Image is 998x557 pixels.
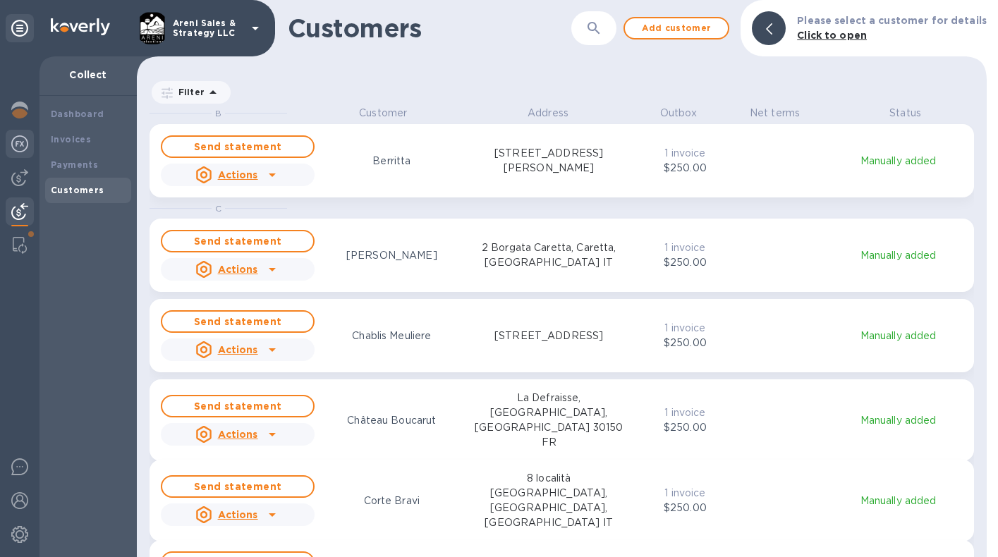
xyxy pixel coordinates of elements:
[174,478,302,495] span: Send statement
[150,460,974,541] button: Send statementActionsCorte Bravi8 località [GEOGRAPHIC_DATA], [GEOGRAPHIC_DATA], [GEOGRAPHIC_DATA...
[218,169,258,180] u: Actions
[831,329,966,343] p: Manually added
[352,329,431,343] p: Chablis Meuliere
[644,106,712,121] p: Outbox
[471,391,626,450] p: La Defraisse, [GEOGRAPHIC_DATA], [GEOGRAPHIC_DATA] 30150 FR
[51,185,104,195] b: Customers
[215,203,221,214] span: C
[150,219,974,292] button: Send statementActions[PERSON_NAME]2 Borgata Caretta, Caretta, [GEOGRAPHIC_DATA] IT1 invoice$250.0...
[655,240,716,255] p: 1 invoice
[741,106,809,121] p: Net terms
[218,509,258,520] u: Actions
[480,106,617,121] p: Address
[161,135,315,158] button: Send statement
[218,264,258,275] u: Actions
[51,134,91,145] b: Invoices
[315,106,452,121] p: Customer
[174,398,302,415] span: Send statement
[11,135,28,152] img: Foreign exchange
[150,106,987,557] div: grid
[150,379,974,461] button: Send statementActionsChâteau BoucarutLa Defraisse, [GEOGRAPHIC_DATA], [GEOGRAPHIC_DATA] 30150 FR1...
[831,154,966,169] p: Manually added
[347,413,436,428] p: Château Boucarut
[655,405,716,420] p: 1 invoice
[174,138,302,155] span: Send statement
[494,329,603,343] p: [STREET_ADDRESS]
[372,154,410,169] p: Berritta
[174,233,302,250] span: Send statement
[797,30,867,41] b: Click to open
[797,15,987,26] b: Please select a customer for details
[655,255,716,270] p: $250.00
[173,86,205,98] p: Filter
[471,240,626,270] p: 2 Borgata Caretta, Caretta, [GEOGRAPHIC_DATA] IT
[831,413,966,428] p: Manually added
[218,429,258,440] u: Actions
[364,494,420,508] p: Corte Bravi
[218,344,258,355] u: Actions
[51,159,98,170] b: Payments
[150,299,974,372] button: Send statementActionsChablis Meuliere[STREET_ADDRESS]1 invoice$250.00Manually added
[51,109,104,119] b: Dashboard
[288,13,571,43] h1: Customers
[471,471,626,530] p: 8 località [GEOGRAPHIC_DATA], [GEOGRAPHIC_DATA], [GEOGRAPHIC_DATA] IT
[655,321,716,336] p: 1 invoice
[51,68,126,82] p: Collect
[346,248,437,263] p: [PERSON_NAME]
[161,475,315,498] button: Send statement
[655,420,716,435] p: $250.00
[51,18,110,35] img: Logo
[215,108,221,118] span: B
[655,146,716,161] p: 1 invoice
[6,14,34,42] div: Unpin categories
[161,230,315,252] button: Send statement
[831,248,966,263] p: Manually added
[623,17,729,39] button: Add customer
[655,486,716,501] p: 1 invoice
[655,161,716,176] p: $250.00
[174,313,302,330] span: Send statement
[636,20,717,37] span: Add customer
[471,146,626,176] p: [STREET_ADDRESS][PERSON_NAME]
[836,106,974,121] p: Status
[655,501,716,515] p: $250.00
[161,310,315,333] button: Send statement
[831,494,966,508] p: Manually added
[161,395,315,417] button: Send statement
[173,18,243,38] p: Areni Sales & Strategy LLC
[655,336,716,350] p: $250.00
[150,124,974,197] button: Send statementActionsBerritta[STREET_ADDRESS][PERSON_NAME]1 invoice$250.00Manually added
